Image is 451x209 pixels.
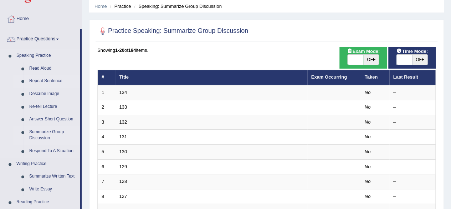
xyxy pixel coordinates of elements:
[115,48,124,53] b: 1-20
[98,189,116,204] td: 8
[393,134,432,140] div: –
[97,47,436,54] div: Showing of items.
[365,119,371,125] em: No
[363,55,379,65] span: OFF
[108,3,131,10] li: Practice
[389,70,436,85] th: Last Result
[119,134,127,139] a: 131
[13,196,80,209] a: Reading Practice
[119,149,127,154] a: 130
[26,75,80,88] a: Repeat Sentence
[365,90,371,95] em: No
[98,70,116,85] th: #
[26,88,80,100] a: Describe Image
[0,9,82,27] a: Home
[119,104,127,110] a: 133
[26,113,80,126] a: Answer Short Question
[119,90,127,95] a: 134
[365,104,371,110] em: No
[26,170,80,183] a: Summarize Written Text
[98,159,116,174] td: 6
[26,126,80,145] a: Summarize Group Discussion
[412,55,428,65] span: OFF
[116,70,307,85] th: Title
[365,134,371,139] em: No
[0,29,80,47] a: Practice Questions
[13,49,80,62] a: Speaking Practice
[393,119,432,126] div: –
[26,62,80,75] a: Read Aloud
[98,174,116,189] td: 7
[119,194,127,199] a: 127
[26,145,80,158] a: Respond To A Situation
[98,130,116,145] td: 4
[393,104,432,111] div: –
[26,183,80,196] a: Write Essay
[132,3,222,10] li: Speaking: Summarize Group Discussion
[393,178,432,185] div: –
[393,193,432,200] div: –
[311,74,347,80] a: Exam Occurring
[344,48,383,55] span: Exam Mode:
[119,179,127,184] a: 128
[98,85,116,100] td: 1
[98,145,116,160] td: 5
[26,100,80,113] a: Re-tell Lecture
[365,149,371,154] em: No
[339,47,387,69] div: Show exams occurring in exams
[94,4,107,9] a: Home
[365,164,371,169] em: No
[128,48,136,53] b: 194
[393,149,432,155] div: –
[119,119,127,125] a: 132
[98,100,116,115] td: 2
[119,164,127,169] a: 129
[393,164,432,170] div: –
[365,194,371,199] em: No
[361,70,389,85] th: Taken
[394,48,431,55] span: Time Mode:
[393,89,432,96] div: –
[13,158,80,170] a: Writing Practice
[97,26,248,36] h2: Practice Speaking: Summarize Group Discussion
[98,115,116,130] td: 3
[365,179,371,184] em: No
